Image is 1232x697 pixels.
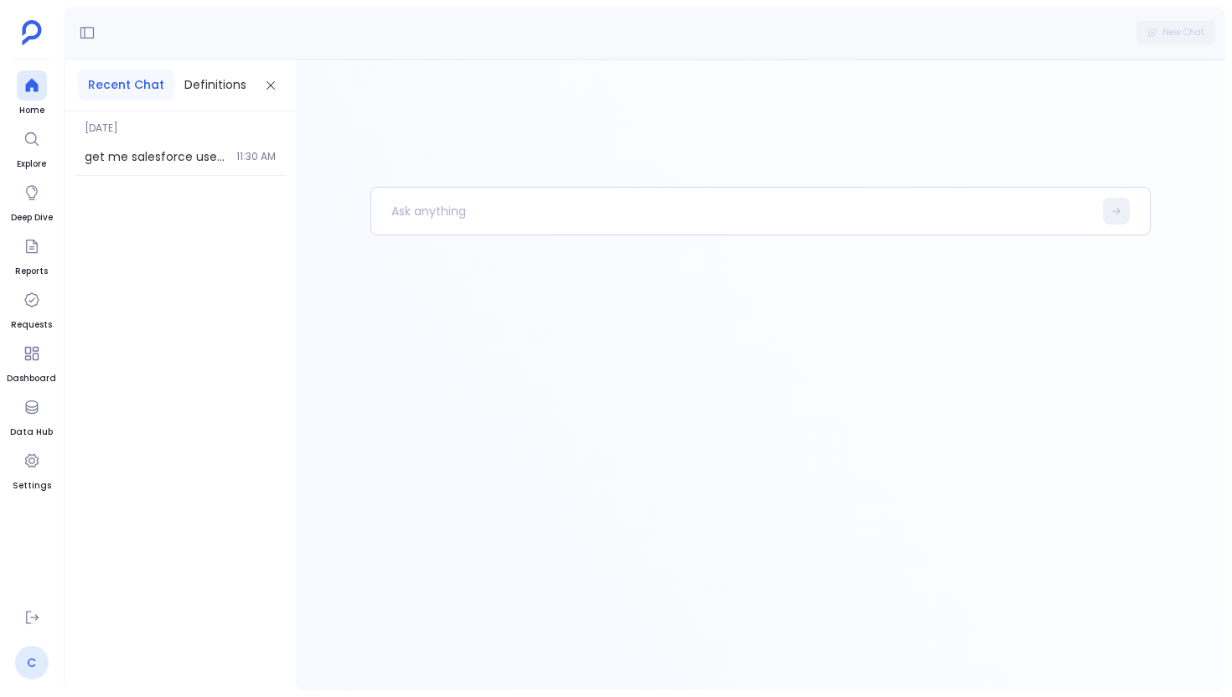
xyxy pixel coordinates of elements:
span: Data Hub [10,426,53,439]
a: C [15,646,49,679]
img: petavue logo [22,20,42,45]
a: Home [17,70,47,117]
span: Deep Dive [11,211,53,225]
a: Explore [17,124,47,171]
span: Requests [11,318,52,332]
button: Definitions [174,70,256,101]
span: Home [17,104,47,117]
span: Dashboard [7,372,56,385]
a: Deep Dive [11,178,53,225]
span: get me salesforce user table with user name starting with a [85,148,226,165]
a: Data Hub [10,392,53,439]
a: Reports [15,231,48,278]
span: Explore [17,157,47,171]
a: Dashboard [7,338,56,385]
span: 11:30 AM [236,150,276,163]
a: Requests [11,285,52,332]
span: [DATE] [75,111,286,135]
a: Settings [13,446,51,493]
span: Settings [13,479,51,493]
button: Recent Chat [78,70,174,101]
span: Reports [15,265,48,278]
